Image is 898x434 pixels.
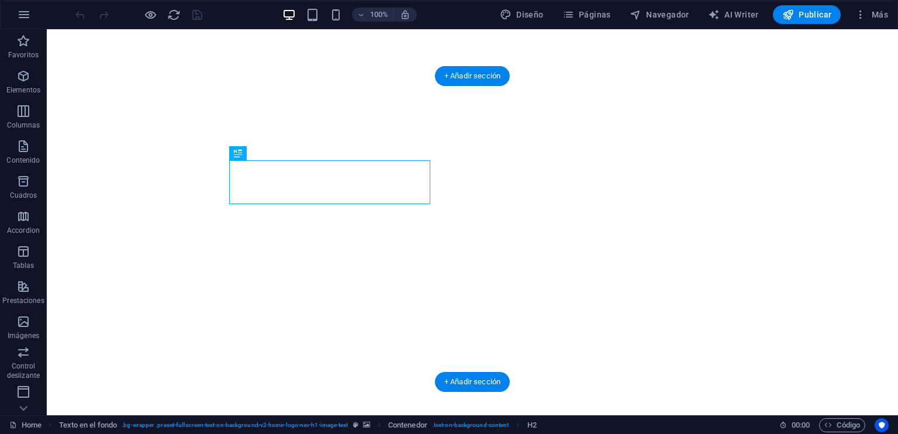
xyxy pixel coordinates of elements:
[369,8,388,22] h6: 100%
[432,418,509,432] span: . text-on-background-content
[167,8,181,22] button: reload
[363,422,370,428] i: Este elemento contiene un fondo
[59,418,537,432] nav: breadcrumb
[7,226,40,235] p: Accordion
[495,5,548,24] button: Diseño
[630,9,689,20] span: Navegador
[824,418,860,432] span: Código
[352,8,393,22] button: 100%
[122,418,348,432] span: . bg-wrapper .preset-fullscreen-text-on-background-v2-home-logo-nav-h1-image-text
[435,66,510,86] div: + Añadir sección
[708,9,759,20] span: AI Writer
[143,8,157,22] button: Haz clic para salir del modo de previsualización y seguir editando
[9,418,42,432] a: Haz clic para cancelar la selección y doble clic para abrir páginas
[855,9,888,20] span: Más
[558,5,616,24] button: Páginas
[10,191,37,200] p: Cuadros
[6,156,40,165] p: Contenido
[59,418,118,432] span: Haz clic para seleccionar y doble clic para editar
[500,9,544,20] span: Diseño
[773,5,841,24] button: Publicar
[850,5,893,24] button: Más
[800,421,802,429] span: :
[2,296,44,305] p: Prestaciones
[353,422,358,428] i: Este elemento es un preajuste personalizable
[13,261,34,270] p: Tablas
[779,418,810,432] h6: Tiempo de la sesión
[8,331,39,340] p: Imágenes
[562,9,611,20] span: Páginas
[6,85,40,95] p: Elementos
[792,418,810,432] span: 00 00
[782,9,832,20] span: Publicar
[388,418,427,432] span: Haz clic para seleccionar y doble clic para editar
[400,9,410,20] i: Al redimensionar, ajustar el nivel de zoom automáticamente para ajustarse al dispositivo elegido.
[625,5,694,24] button: Navegador
[167,8,181,22] i: Volver a cargar página
[703,5,764,24] button: AI Writer
[875,418,889,432] button: Usercentrics
[7,120,40,130] p: Columnas
[819,418,865,432] button: Código
[8,50,39,60] p: Favoritos
[435,372,510,392] div: + Añadir sección
[527,418,537,432] span: Haz clic para seleccionar y doble clic para editar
